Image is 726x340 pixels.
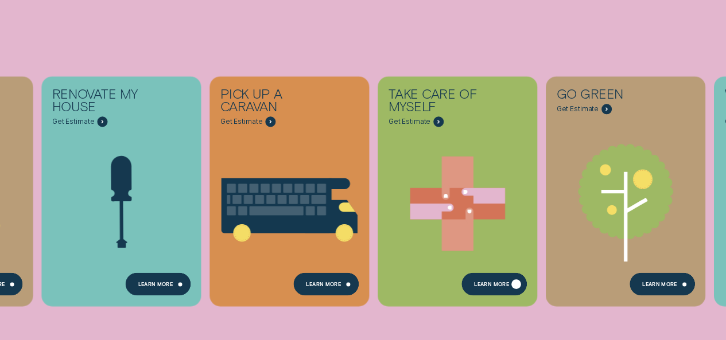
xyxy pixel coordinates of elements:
a: Pick up a caravan - Learn more [209,76,369,300]
div: Go green [556,87,658,104]
span: Get Estimate [389,118,431,126]
span: Get Estimate [220,118,263,126]
span: Get Estimate [556,105,599,114]
div: Renovate My House [52,87,154,117]
a: Renovate My House - Learn more [41,76,201,300]
span: Get Estimate [52,118,95,126]
div: Take care of myself [389,87,491,117]
a: Learn more [461,273,527,296]
a: Take care of myself - Learn more [378,76,537,300]
a: Learn More [293,273,359,296]
a: Learn more [630,273,695,296]
a: Learn more [125,273,191,296]
a: Go green - Learn more [546,76,705,300]
div: Pick up a caravan [220,87,323,117]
